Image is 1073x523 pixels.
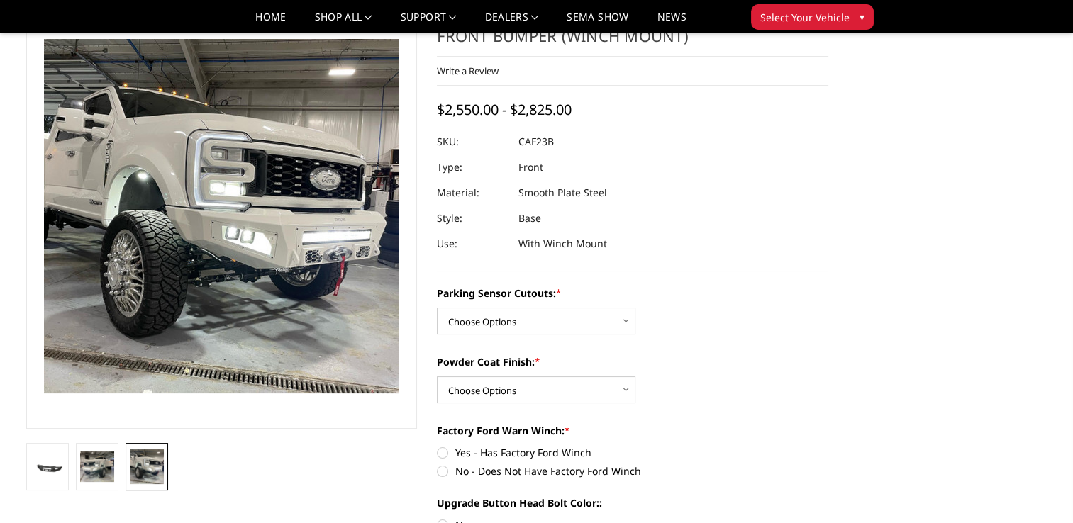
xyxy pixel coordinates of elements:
[437,180,508,206] dt: Material:
[401,12,457,33] a: Support
[437,286,828,300] label: Parking Sensor Cutouts:
[751,4,874,30] button: Select Your Vehicle
[437,129,508,154] dt: SKU:
[437,206,508,231] dt: Style:
[437,100,572,119] span: $2,550.00 - $2,825.00
[485,12,539,33] a: Dealers
[437,64,499,77] a: Write a Review
[315,12,372,33] a: shop all
[860,9,864,24] span: ▾
[437,495,828,510] label: Upgrade Button Head Bolt Color::
[130,449,164,483] img: 2023-2025 Ford F250-350-A2 Series-Base Front Bumper (winch mount)
[1002,455,1073,523] iframe: Chat Widget
[437,231,508,257] dt: Use:
[518,129,554,154] dd: CAF23B
[567,12,628,33] a: SEMA Show
[437,354,828,369] label: Powder Coat Finish:
[518,231,607,257] dd: With Winch Mount
[437,423,828,438] label: Factory Ford Warn Winch:
[518,206,541,231] dd: Base
[518,154,543,180] dd: Front
[26,4,418,429] a: 2023-2025 Ford F250-350-A2 Series-Base Front Bumper (winch mount)
[518,180,607,206] dd: Smooth Plate Steel
[437,154,508,180] dt: Type:
[437,463,828,478] label: No - Does Not Have Factory Ford Winch
[255,12,286,33] a: Home
[30,459,65,476] img: 2023-2025 Ford F250-350-A2 Series-Base Front Bumper (winch mount)
[760,10,850,25] span: Select Your Vehicle
[437,445,828,460] label: Yes - Has Factory Ford Winch
[657,12,686,33] a: News
[80,451,114,481] img: 2023-2025 Ford F250-350-A2 Series-Base Front Bumper (winch mount)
